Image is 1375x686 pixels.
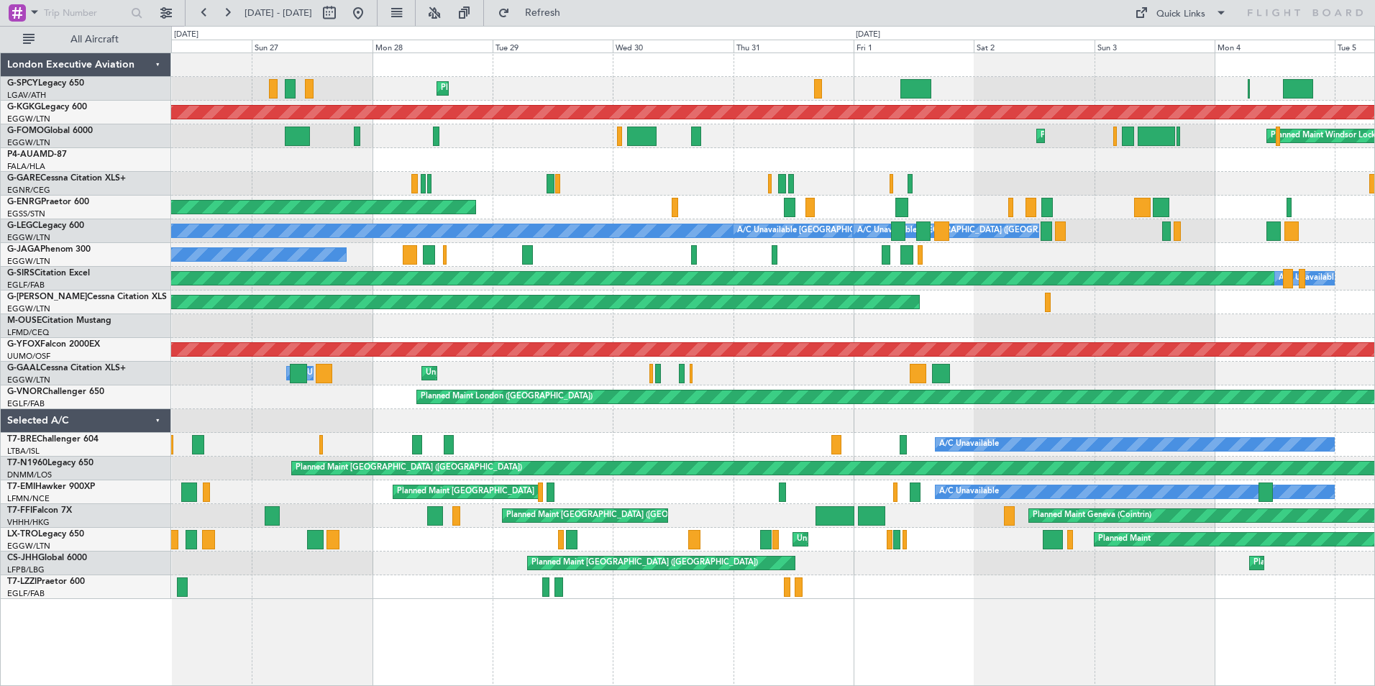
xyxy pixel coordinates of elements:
[7,293,167,301] a: G-[PERSON_NAME]Cessna Citation XLS
[857,220,1091,242] div: A/C Unavailable [GEOGRAPHIC_DATA] ([GEOGRAPHIC_DATA])
[7,530,38,539] span: LX-TRO
[493,40,613,52] div: Tue 29
[939,481,999,503] div: A/C Unavailable
[7,127,44,135] span: G-FOMO
[7,293,87,301] span: G-[PERSON_NAME]
[1095,40,1215,52] div: Sun 3
[7,127,93,135] a: G-FOMOGlobal 6000
[506,505,746,526] div: Planned Maint [GEOGRAPHIC_DATA] ([GEOGRAPHIC_DATA] Intl)
[854,40,974,52] div: Fri 1
[7,506,72,515] a: T7-FFIFalcon 7X
[7,103,87,111] a: G-KGKGLegacy 600
[7,388,104,396] a: G-VNORChallenger 650
[7,327,49,338] a: LFMD/CEQ
[7,541,50,552] a: EGGW/LTN
[373,40,493,52] div: Mon 28
[7,388,42,396] span: G-VNOR
[7,150,40,159] span: P4-AUA
[7,435,99,444] a: T7-BREChallenger 604
[16,28,156,51] button: All Aircraft
[7,506,32,515] span: T7-FFI
[7,435,37,444] span: T7-BRE
[7,517,50,528] a: VHHH/HKG
[37,35,152,45] span: All Aircraft
[397,481,534,503] div: Planned Maint [GEOGRAPHIC_DATA]
[7,459,93,467] a: T7-N1960Legacy 650
[7,185,50,196] a: EGNR/CEG
[7,577,85,586] a: T7-LZZIPraetor 600
[797,529,1033,550] div: Unplanned Maint [GEOGRAPHIC_DATA] ([GEOGRAPHIC_DATA])
[856,29,880,41] div: [DATE]
[7,364,126,372] a: G-GAALCessna Citation XLS+
[1128,1,1234,24] button: Quick Links
[7,340,100,349] a: G-YFOXFalcon 2000EX
[1279,267,1338,289] div: A/C Unavailable
[7,137,50,148] a: EGGW/LTN
[1098,529,1151,550] div: Planned Maint
[7,446,40,457] a: LTBA/ISL
[7,364,40,372] span: G-GAAL
[1215,40,1335,52] div: Mon 4
[7,174,126,183] a: G-GARECessna Citation XLS+
[7,114,50,124] a: EGGW/LTN
[7,303,50,314] a: EGGW/LTN
[7,577,37,586] span: T7-LZZI
[7,493,50,504] a: LFMN/NCE
[7,588,45,599] a: EGLF/FAB
[613,40,733,52] div: Wed 30
[7,269,35,278] span: G-SIRS
[421,386,593,408] div: Planned Maint London ([GEOGRAPHIC_DATA])
[296,457,522,479] div: Planned Maint [GEOGRAPHIC_DATA] ([GEOGRAPHIC_DATA])
[7,245,40,254] span: G-JAGA
[7,150,67,159] a: P4-AUAMD-87
[7,256,50,267] a: EGGW/LTN
[7,340,40,349] span: G-YFOX
[7,79,38,88] span: G-SPCY
[7,269,90,278] a: G-SIRSCitation Excel
[1041,125,1178,147] div: Planned Maint [GEOGRAPHIC_DATA]
[7,564,45,575] a: LFPB/LBG
[132,40,252,52] div: Sat 26
[7,483,35,491] span: T7-EMI
[7,280,45,291] a: EGLF/FAB
[734,40,854,52] div: Thu 31
[252,40,372,52] div: Sun 27
[1156,7,1205,22] div: Quick Links
[441,78,606,99] div: Planned Maint Athens ([PERSON_NAME] Intl)
[7,198,89,206] a: G-ENRGPraetor 600
[7,103,41,111] span: G-KGKG
[7,554,87,562] a: CS-JHHGlobal 6000
[7,483,95,491] a: T7-EMIHawker 900XP
[426,362,662,384] div: Unplanned Maint [GEOGRAPHIC_DATA] ([GEOGRAPHIC_DATA])
[7,351,50,362] a: UUMO/OSF
[245,6,312,19] span: [DATE] - [DATE]
[7,245,91,254] a: G-JAGAPhenom 300
[7,79,84,88] a: G-SPCYLegacy 650
[7,232,50,243] a: EGGW/LTN
[7,209,45,219] a: EGSS/STN
[7,221,38,230] span: G-LEGC
[7,530,84,539] a: LX-TROLegacy 650
[7,161,45,172] a: FALA/HLA
[974,40,1094,52] div: Sat 2
[513,8,573,18] span: Refresh
[491,1,577,24] button: Refresh
[939,434,999,455] div: A/C Unavailable
[174,29,198,41] div: [DATE]
[7,221,84,230] a: G-LEGCLegacy 600
[7,316,42,325] span: M-OUSE
[1033,505,1151,526] div: Planned Maint Geneva (Cointrin)
[7,375,50,385] a: EGGW/LTN
[7,316,111,325] a: M-OUSECitation Mustang
[44,2,127,24] input: Trip Number
[7,174,40,183] span: G-GARE
[531,552,758,574] div: Planned Maint [GEOGRAPHIC_DATA] ([GEOGRAPHIC_DATA])
[7,198,41,206] span: G-ENRG
[737,220,971,242] div: A/C Unavailable [GEOGRAPHIC_DATA] ([GEOGRAPHIC_DATA])
[7,398,45,409] a: EGLF/FAB
[7,470,52,480] a: DNMM/LOS
[7,554,38,562] span: CS-JHH
[7,459,47,467] span: T7-N1960
[7,90,46,101] a: LGAV/ATH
